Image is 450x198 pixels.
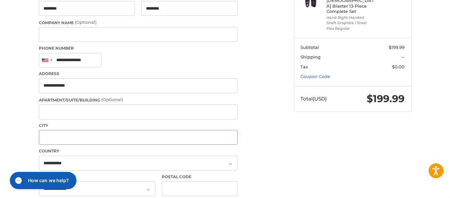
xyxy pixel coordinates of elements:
[326,15,377,20] li: Hand Right-Handed
[300,64,308,69] span: Tax
[300,74,330,79] a: Coupon Code
[39,19,238,26] label: Company Name
[7,170,78,191] iframe: Gorgias live chat messenger
[39,123,238,129] label: City
[401,54,405,59] span: --
[162,174,238,180] label: Postal Code
[389,45,405,50] span: $199.99
[300,45,319,50] span: Subtotal
[300,96,327,102] span: Total (USD)
[367,93,405,105] span: $199.99
[39,53,54,67] div: United States: +1
[392,64,405,69] span: $0.00
[39,97,238,103] label: Apartment/Suite/Building
[326,20,377,26] li: Shaft Graphite / Steel
[39,71,238,77] label: Address
[300,54,321,59] span: Shipping
[326,26,377,31] li: Flex Regular
[39,148,238,154] label: Country
[101,97,123,102] small: (Optional)
[39,45,238,51] label: Phone Number
[75,20,97,25] small: (Optional)
[39,174,155,180] label: State/Province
